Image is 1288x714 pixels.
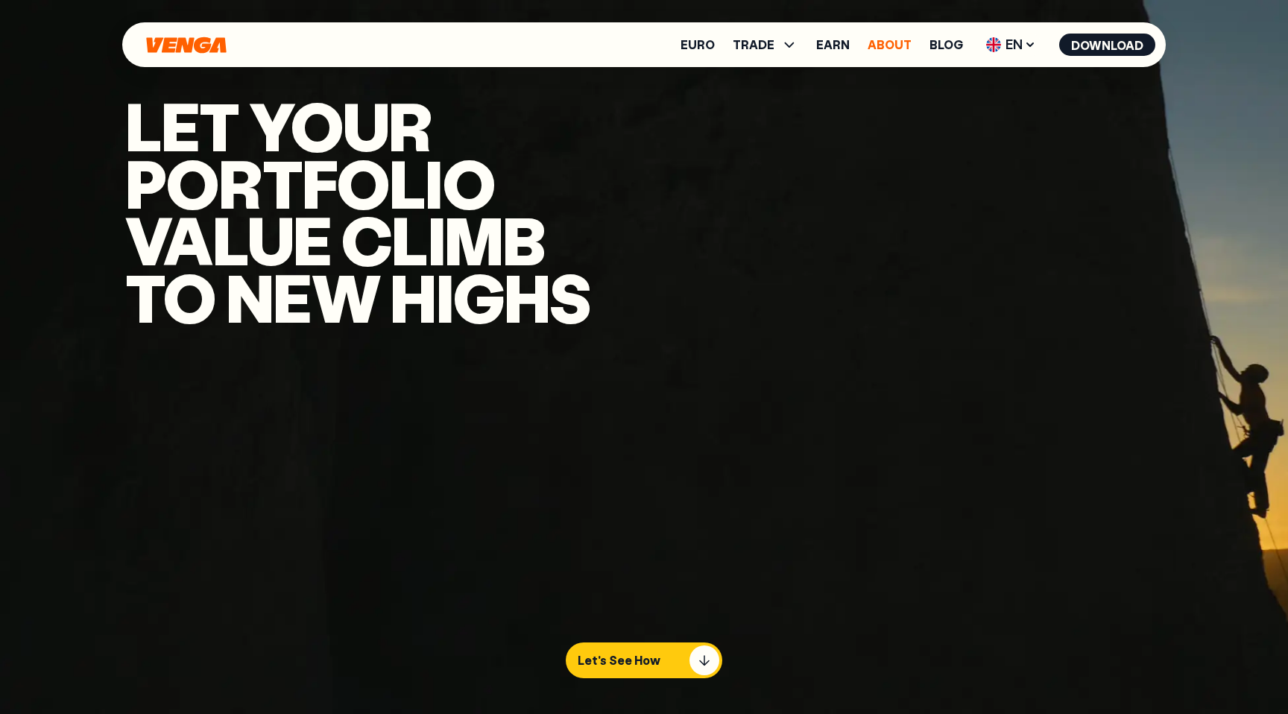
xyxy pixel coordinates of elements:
a: Euro [681,39,715,51]
button: Download [1059,34,1155,56]
p: Let's See How [578,653,660,668]
span: TRADE [733,39,774,51]
a: Earn [816,39,850,51]
a: About [868,39,912,51]
button: Let's See How [566,642,722,678]
img: flag-uk [986,37,1001,52]
span: EN [981,33,1041,57]
span: TRADE [733,36,798,54]
a: Blog [929,39,963,51]
svg: Home [145,37,228,54]
h1: Let YOUR portfolio Value climb to new highs [125,97,591,325]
